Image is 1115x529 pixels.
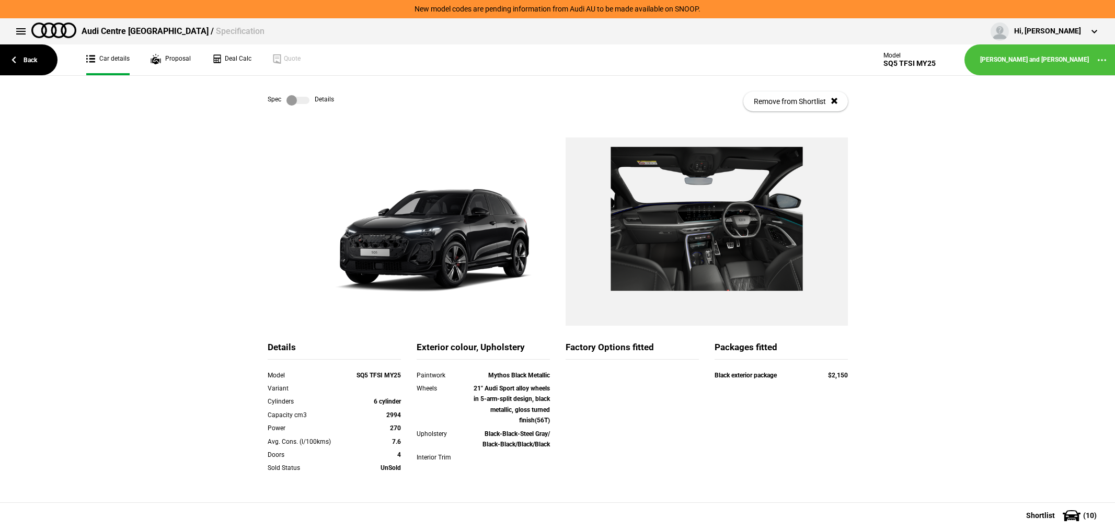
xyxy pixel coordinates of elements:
[268,396,348,407] div: Cylinders
[268,463,348,473] div: Sold Status
[1026,512,1055,519] span: Shortlist
[980,55,1089,64] a: [PERSON_NAME] and [PERSON_NAME]
[151,44,191,75] a: Proposal
[566,341,699,360] div: Factory Options fitted
[268,450,348,460] div: Doors
[417,429,470,439] div: Upholstery
[417,341,550,360] div: Exterior colour, Upholstery
[417,452,470,463] div: Interior Trim
[268,341,401,360] div: Details
[743,91,848,111] button: Remove from Shortlist
[381,464,401,471] strong: UnSold
[1089,47,1115,73] button: ...
[268,423,348,433] div: Power
[357,372,401,379] strong: SQ5 TFSI MY25
[31,22,76,38] img: audi.png
[1010,502,1115,528] button: Shortlist(10)
[374,398,401,405] strong: 6 cylinder
[883,52,936,59] div: Model
[715,341,848,360] div: Packages fitted
[268,95,334,106] div: Spec Details
[390,424,401,432] strong: 270
[216,26,265,36] span: Specification
[268,383,348,394] div: Variant
[883,59,936,68] div: SQ5 TFSI MY25
[86,44,130,75] a: Car details
[268,370,348,381] div: Model
[268,410,348,420] div: Capacity cm3
[482,430,550,448] strong: Black-Black-Steel Gray/ Black-Black/Black/Black
[417,370,470,381] div: Paintwork
[82,26,265,37] div: Audi Centre [GEOGRAPHIC_DATA] /
[392,438,401,445] strong: 7.6
[474,385,550,424] strong: 21" Audi Sport alloy wheels in 5-arm-split design, black metallic, gloss turned finish(56T)
[1083,512,1097,519] span: ( 10 )
[828,372,848,379] strong: $2,150
[1014,26,1081,37] div: Hi, [PERSON_NAME]
[488,372,550,379] strong: Mythos Black Metallic
[417,383,470,394] div: Wheels
[268,436,348,447] div: Avg. Cons. (l/100kms)
[715,372,777,379] strong: Black exterior package
[397,451,401,458] strong: 4
[212,44,251,75] a: Deal Calc
[386,411,401,419] strong: 2994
